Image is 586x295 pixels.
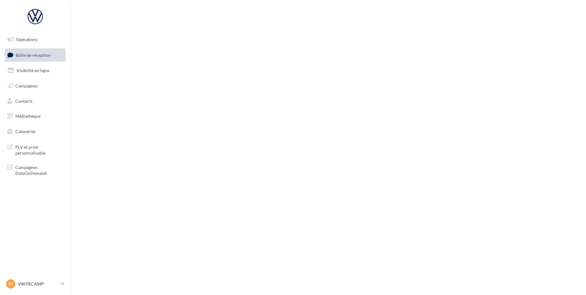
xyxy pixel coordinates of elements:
p: VW FECAMP [18,281,59,287]
span: Boîte de réception [16,52,51,57]
a: PLV et print personnalisable [4,140,67,159]
span: Campagnes DataOnDemand [15,163,63,176]
span: Campagnes [15,83,37,88]
span: PLV et print personnalisable [15,143,63,156]
span: Opérations [16,37,37,42]
a: Campagnes DataOnDemand [4,161,67,179]
a: Visibilité en ligne [4,64,67,77]
a: Calendrier [4,125,67,138]
a: VF VW FECAMP [5,278,66,290]
a: Médiathèque [4,110,67,123]
span: Médiathèque [15,113,40,119]
span: Contacts [15,98,32,103]
span: Visibilité en ligne [17,68,49,73]
span: Calendrier [15,129,36,134]
a: Contacts [4,95,67,108]
span: VF [8,281,13,287]
a: Campagnes [4,79,67,92]
a: Opérations [4,33,67,46]
a: Boîte de réception [4,48,67,62]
